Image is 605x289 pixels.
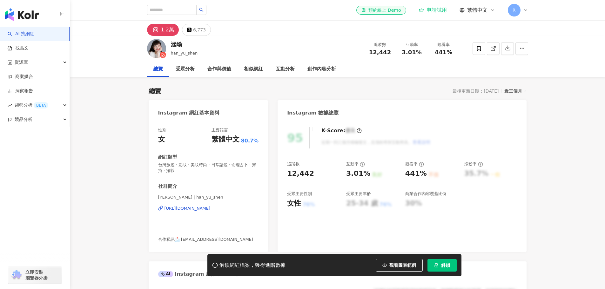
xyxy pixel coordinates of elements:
button: 觀看圖表範例 [376,259,423,272]
img: logo [5,8,39,21]
div: 受眾主要年齡 [346,191,371,197]
div: 預約線上 Demo [361,7,401,13]
div: 受眾主要性別 [287,191,312,197]
div: 追蹤數 [368,42,392,48]
a: 申請試用 [419,7,447,13]
a: chrome extension立即安裝 瀏覽器外掛 [8,266,62,284]
div: 涵瑜 [171,40,198,48]
div: 最後更新日期：[DATE] [453,89,499,94]
div: 追蹤數 [287,161,299,167]
button: 1.2萬 [147,24,179,36]
div: 女性 [287,199,301,208]
div: 1.2萬 [161,25,174,34]
div: [URL][DOMAIN_NAME] [165,206,211,211]
button: 6,773 [182,24,211,36]
span: search [199,8,204,12]
span: 台灣旅遊 · 彩妝 · 美妝時尚 · 日常話題 · 命理占卜 · 穿搭 · 攝影 [158,162,259,174]
div: 總覽 [153,65,163,73]
span: 趨勢分析 [15,98,48,112]
img: chrome extension [10,270,23,280]
span: 解鎖 [441,263,450,268]
div: 6,773 [193,25,206,34]
div: 創作內容分析 [307,65,336,73]
div: 女 [158,135,165,144]
span: 競品分析 [15,112,32,127]
div: 觀看率 [405,161,424,167]
div: 主要語言 [212,127,228,133]
span: 繁體中文 [467,7,487,14]
a: 找貼文 [8,45,29,51]
div: Instagram 網紅基本資料 [158,109,220,116]
a: [URL][DOMAIN_NAME] [158,206,259,211]
div: 網紅類型 [158,154,177,161]
span: 80.7% [241,137,259,144]
span: 441% [435,49,453,56]
div: 近三個月 [504,87,527,95]
div: 合作與價值 [207,65,231,73]
div: 商業合作內容覆蓋比例 [405,191,447,197]
span: R [513,7,516,14]
div: 解鎖網紅檔案，獲得進階數據 [219,262,286,269]
span: 資源庫 [15,55,28,69]
div: 互動率 [346,161,365,167]
img: KOL Avatar [147,39,166,58]
a: 預約線上 Demo [356,6,406,15]
span: rise [8,103,12,108]
div: 互動率 [400,42,424,48]
span: 觀看圖表範例 [389,263,416,268]
a: 商案媒合 [8,74,33,80]
div: 相似網紅 [244,65,263,73]
button: 解鎖 [427,259,457,272]
span: 合作私訊📩 [EMAIL_ADDRESS][DOMAIN_NAME] [158,237,253,242]
span: han_yu_shen [171,51,198,56]
div: 總覽 [149,87,161,95]
span: 12,442 [369,49,391,56]
div: 社群簡介 [158,183,177,190]
span: [PERSON_NAME] | han_yu_shen [158,194,259,200]
div: 性別 [158,127,166,133]
a: searchAI 找網紅 [8,31,34,37]
div: BETA [34,102,48,108]
div: 12,442 [287,169,314,179]
span: 立即安裝 瀏覽器外掛 [25,269,48,281]
div: 3.01% [346,169,370,179]
div: 漲粉率 [464,161,483,167]
span: lock [434,263,439,267]
div: 互動分析 [276,65,295,73]
a: 洞察報告 [8,88,33,94]
div: Instagram 數據總覽 [287,109,339,116]
div: 繁體中文 [212,135,239,144]
div: 受眾分析 [176,65,195,73]
div: 441% [405,169,427,179]
div: K-Score : [321,127,362,134]
span: 3.01% [402,49,421,56]
div: 觀看率 [432,42,456,48]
